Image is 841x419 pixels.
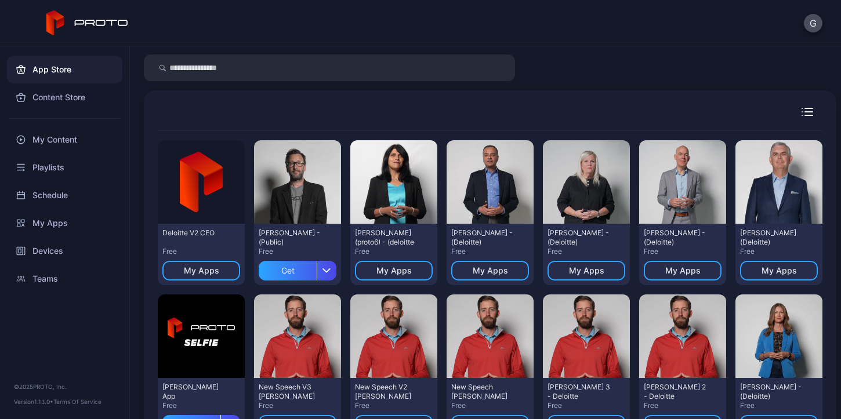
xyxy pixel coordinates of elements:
div: Free [740,401,818,410]
button: My Apps [740,261,818,280]
a: Content Store [7,83,122,111]
a: Schedule [7,181,122,209]
div: Kim Christfort - (Deloitte) [740,382,804,401]
div: My Apps [569,266,604,275]
button: My Apps [451,261,529,280]
div: Free [355,401,433,410]
span: Version 1.13.0 • [14,398,53,405]
div: Deloitte V2 CEO [162,228,226,238]
div: Free [259,401,336,410]
button: My Apps [162,261,240,280]
div: David N Persona - (Public) [259,228,322,247]
div: David Selfie App [162,382,226,401]
div: Get [259,261,317,280]
div: Jay 2 - Deloitte [644,382,708,401]
div: My Apps [473,266,508,275]
a: App Store [7,56,122,83]
div: My Apps [184,266,219,275]
div: My Apps [665,266,701,275]
div: Free [259,247,336,256]
div: Free [548,247,625,256]
button: G [804,14,822,32]
div: Free [162,401,240,410]
div: Free [644,247,722,256]
div: Beena (proto6) - (deloitte [355,228,419,247]
div: Free [162,247,240,256]
div: New Speech Jay [451,382,515,401]
button: My Apps [644,261,722,280]
div: New Speech V2 Jay [355,382,419,401]
a: My Content [7,126,122,154]
div: Nitin Mittal - (Deloitte) [451,228,515,247]
div: Free [451,401,529,410]
a: Terms Of Service [53,398,101,405]
div: Free [548,401,625,410]
div: Free [355,247,433,256]
button: My Apps [548,261,625,280]
div: My Apps [762,266,797,275]
div: Jason G - (Deloitte) [740,228,804,247]
a: My Apps [7,209,122,237]
div: Free [740,247,818,256]
button: My Apps [355,261,433,280]
button: Get [259,256,336,280]
div: My Apps [376,266,412,275]
div: © 2025 PROTO, Inc. [14,382,115,391]
a: Playlists [7,154,122,181]
a: Teams [7,265,122,293]
div: Nicolai Andersen - (Deloitte) [644,228,708,247]
div: Jay 3 - Deloitte [548,382,611,401]
div: Free [644,401,722,410]
div: Heather Stockton - (Deloitte) [548,228,611,247]
a: Devices [7,237,122,265]
div: New Speech V3 Jay [259,382,322,401]
div: Free [451,247,529,256]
